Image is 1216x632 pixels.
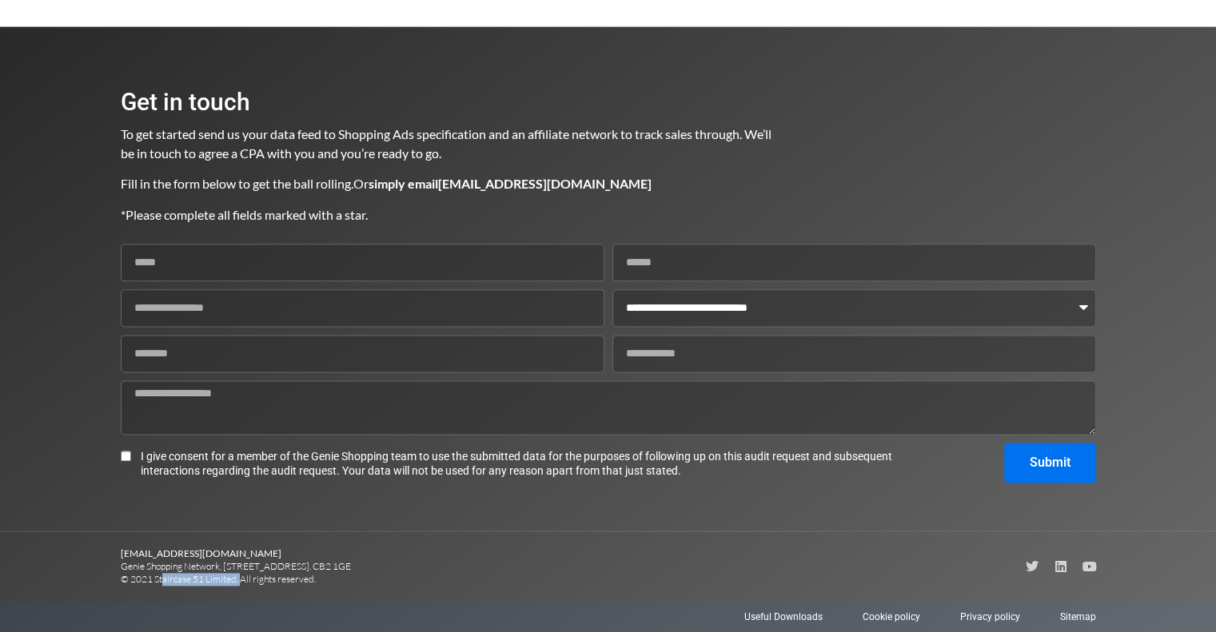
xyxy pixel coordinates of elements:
button: Submit [1004,443,1096,483]
a: Cookie policy [863,610,920,624]
b: [EMAIL_ADDRESS][DOMAIN_NAME] [121,547,281,559]
p: *Please complete all fields marked with a star. [121,205,773,225]
a: Privacy policy [960,610,1020,624]
span: Fill in the form below to get the ball rolling. [121,176,353,191]
span: I give consent for a member of the Genie Shopping team to use the submitted data for the purposes... [141,449,899,478]
a: Sitemap [1060,610,1096,624]
a: Useful Downloads [744,610,823,624]
span: Or [353,176,652,191]
span: Submit [1030,456,1070,469]
p: Genie Shopping Network, [STREET_ADDRESS]. CB2 1GE © 2021 Staircase 51 Limited. All rights reserved. [121,547,608,586]
h2: Get in touch [121,90,773,114]
b: simply email [EMAIL_ADDRESS][DOMAIN_NAME] [369,176,652,191]
span: To get started send us your data feed to Shopping Ads specification and an affiliate network to t... [121,126,774,161]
